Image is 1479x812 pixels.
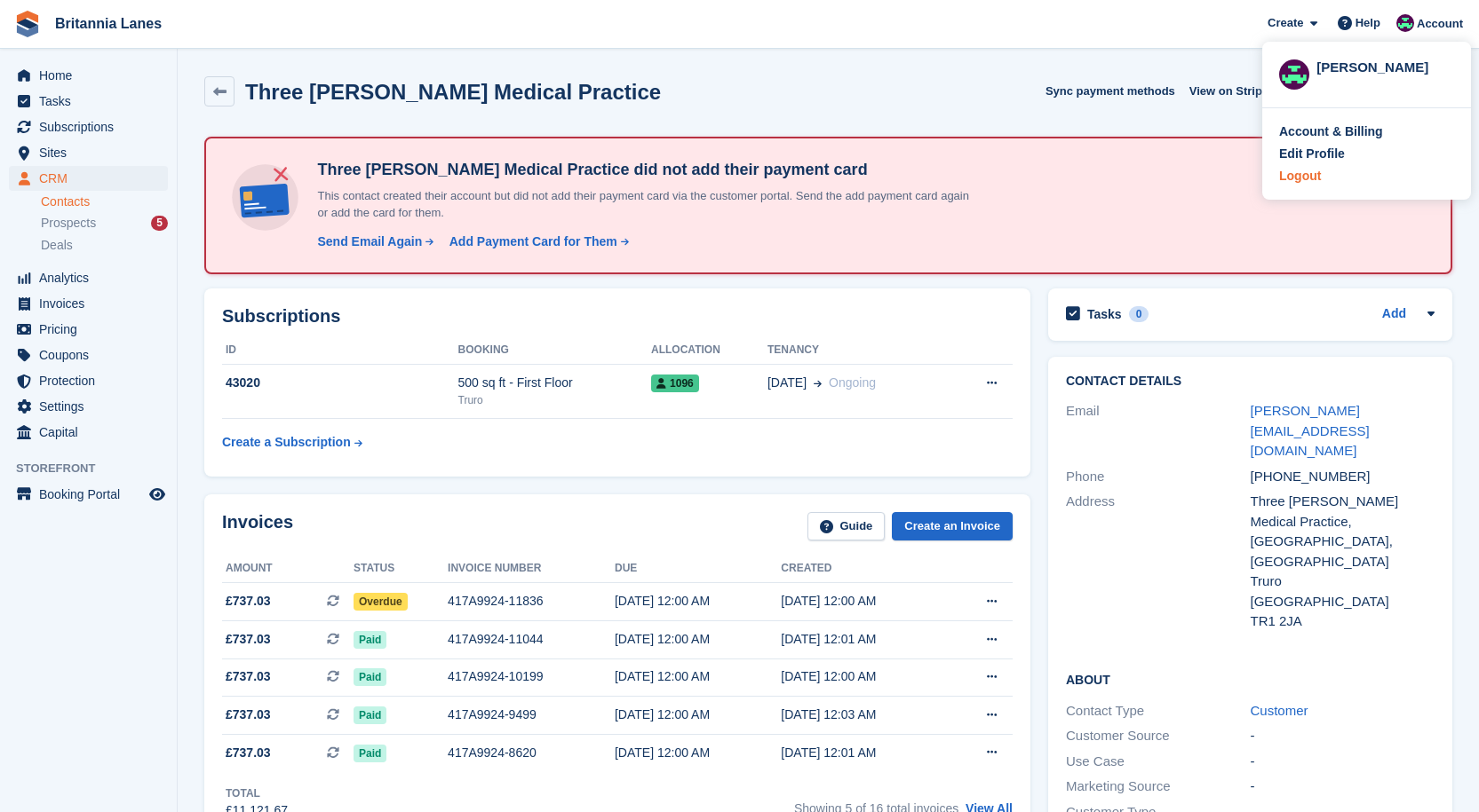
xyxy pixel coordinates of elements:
[1066,374,1435,389] h2: Contact Details
[781,630,947,649] div: [DATE] 12:01 AM
[448,630,615,649] div: 417A9924-11044
[1046,76,1175,106] button: Sync payment methods
[807,512,886,541] a: Guide
[1066,492,1251,632] div: Address
[9,482,168,507] a: menu
[9,368,168,393] a: menu
[1251,752,1435,772] div: -
[1251,611,1435,632] div: TR1 2JA
[222,336,458,365] th: ID
[1066,670,1435,688] h2: About
[458,374,651,392] div: 500 sq ft - First Floor
[222,512,293,541] h2: Invoices
[615,744,781,762] div: [DATE] 12:00 AM
[39,317,146,342] span: Pricing
[39,420,146,445] span: Capital
[9,420,168,445] a: menu
[39,291,146,316] span: Invoices
[9,89,168,114] a: menu
[41,214,168,233] a: Prospects 5
[651,336,767,365] th: Allocation
[41,237,73,254] span: Deals
[1382,304,1406,325] a: Add
[9,166,168,191] a: menu
[354,745,386,762] span: Paid
[226,785,288,801] div: Total
[39,89,146,114] span: Tasks
[151,216,168,231] div: 5
[41,236,168,255] a: Deals
[1279,167,1321,185] div: Logout
[39,63,146,88] span: Home
[458,336,651,365] th: Booking
[1279,122,1383,141] div: Account & Billing
[9,343,168,367] a: menu
[39,482,146,507] span: Booking Portal
[1251,403,1370,458] a: [PERSON_NAME][EMAIL_ADDRESS][DOMAIN_NAME]
[1066,467,1251,487] div: Phone
[781,706,947,724] div: [DATE] 12:03 AM
[41,215,96,232] span: Prospects
[39,166,146,191] span: CRM
[48,9,169,38] a: Britannia Lanes
[781,667,947,686] div: [DATE] 12:00 AM
[9,63,168,88] a: menu
[39,368,146,393] span: Protection
[354,555,448,583] th: Status
[1251,703,1308,718] a: Customer
[448,555,615,583] th: Invoice number
[1268,14,1303,32] span: Create
[1316,58,1454,74] div: [PERSON_NAME]
[1279,145,1454,163] a: Edit Profile
[615,555,781,583] th: Due
[1251,492,1435,572] div: Three [PERSON_NAME] Medical Practice, [GEOGRAPHIC_DATA], [GEOGRAPHIC_DATA]
[9,394,168,419] a: menu
[767,336,950,365] th: Tenancy
[9,140,168,165] a: menu
[1182,76,1290,106] a: View on Stripe
[14,11,41,37] img: stora-icon-8386f47178a22dfd0bd8f6a31ec36ba5ce8667c1dd55bd0f319d3a0aa187defe.svg
[781,744,947,762] div: [DATE] 12:01 AM
[615,706,781,724] div: [DATE] 12:00 AM
[226,630,271,649] span: £737.03
[222,433,351,452] div: Create a Subscription
[615,630,781,649] div: [DATE] 12:00 AM
[9,291,168,316] a: menu
[781,592,947,611] div: [DATE] 12:00 AM
[310,187,976,222] p: This contact created their account but did not add their payment card via the customer portal. Se...
[1066,752,1251,772] div: Use Case
[354,668,386,686] span: Paid
[147,484,168,505] a: Preview store
[1279,59,1309,90] img: Kirsty Miles
[1417,15,1463,33] span: Account
[615,592,781,611] div: [DATE] 12:00 AM
[892,512,1013,541] a: Create an Invoice
[222,374,458,392] div: 43020
[1279,122,1454,141] a: Account & Billing
[449,233,617,251] div: Add Payment Card for Them
[651,374,699,392] span: 1096
[1251,592,1435,612] div: [GEOGRAPHIC_DATA]
[1087,306,1122,322] h2: Tasks
[16,460,177,477] span: Storefront
[1356,14,1380,32] span: Help
[767,374,807,392] span: [DATE]
[39,140,146,165] span: Sites
[245,80,661,104] h2: Three [PERSON_NAME] Medical Practice
[781,555,947,583] th: Created
[448,667,615,686] div: 417A9924-10199
[222,555,354,583] th: Amount
[1066,777,1251,797] div: Marketing Source
[1251,467,1435,487] div: [PHONE_NUMBER]
[227,160,303,235] img: no-card-linked-e7822e413c904bf8b177c4d89f31251c4716f9871600ec3ca5bfc59e148c83f4.svg
[9,114,168,139] a: menu
[310,160,976,180] h4: Three [PERSON_NAME] Medical Practice did not add their payment card
[222,306,1013,327] h2: Subscriptions
[1066,726,1251,746] div: Customer Source
[1066,401,1251,461] div: Email
[39,265,146,290] span: Analytics
[448,706,615,724] div: 417A9924-9499
[448,592,615,611] div: 417A9924-11836
[9,265,168,290] a: menu
[317,233,422,251] div: Send Email Again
